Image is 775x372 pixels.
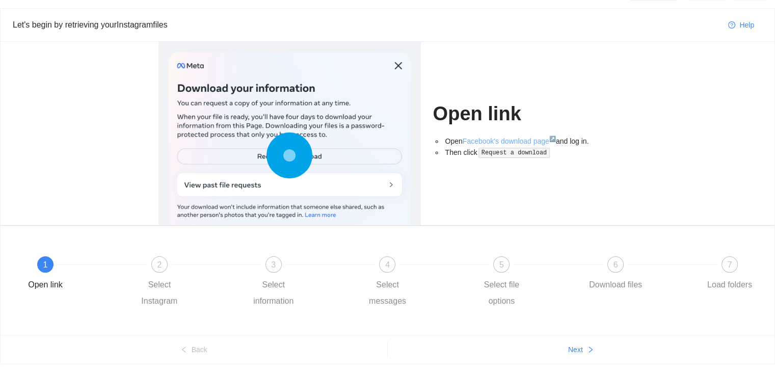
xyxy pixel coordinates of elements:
span: 3 [271,260,276,269]
div: Select file options [472,277,531,309]
span: 5 [499,260,504,269]
div: Open link [28,277,63,293]
div: 1Open link [16,256,130,293]
div: Let's begin by retrieving your Instagram files [13,18,720,31]
span: 7 [728,260,732,269]
div: 3Select information [244,256,358,309]
code: Request a download [478,148,550,158]
div: Select Instagram [130,277,189,309]
div: 7Load folders [700,256,759,293]
li: Open and log in. [443,136,617,147]
div: Select information [244,277,303,309]
span: right [587,346,594,354]
div: 6Download files [586,256,700,293]
span: 2 [157,260,162,269]
div: 4Select messages [358,256,472,309]
li: Then click [443,147,617,158]
div: Download files [589,277,642,293]
div: 2Select Instagram [130,256,244,309]
button: question-circleHelp [720,17,762,33]
span: Next [568,344,583,355]
div: Load folders [707,277,752,293]
button: leftBack [1,341,387,358]
div: Select messages [358,277,417,309]
span: 6 [613,260,618,269]
span: question-circle [728,21,735,30]
a: Facebook's download page↗ [463,137,556,145]
h1: Open link [433,102,617,126]
span: Help [739,19,754,31]
div: 5Select file options [472,256,586,309]
span: 1 [43,260,48,269]
span: 4 [385,260,390,269]
sup: ↗ [549,136,556,142]
button: Nextright [388,341,775,358]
